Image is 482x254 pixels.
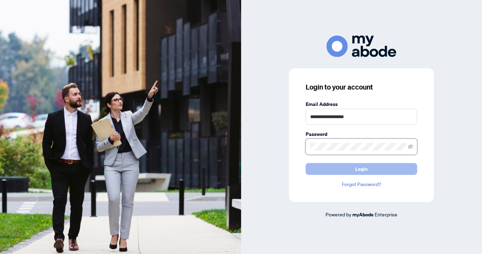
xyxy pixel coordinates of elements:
[306,100,417,108] label: Email Address
[306,163,417,175] button: Login
[327,36,396,57] img: ma-logo
[306,180,417,188] a: Forgot Password?
[375,211,397,217] span: Enterprise
[352,211,374,218] a: myAbode
[306,130,417,138] label: Password
[408,144,413,149] span: eye-invisible
[326,211,351,217] span: Powered by
[306,82,417,92] h3: Login to your account
[355,163,368,175] span: Login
